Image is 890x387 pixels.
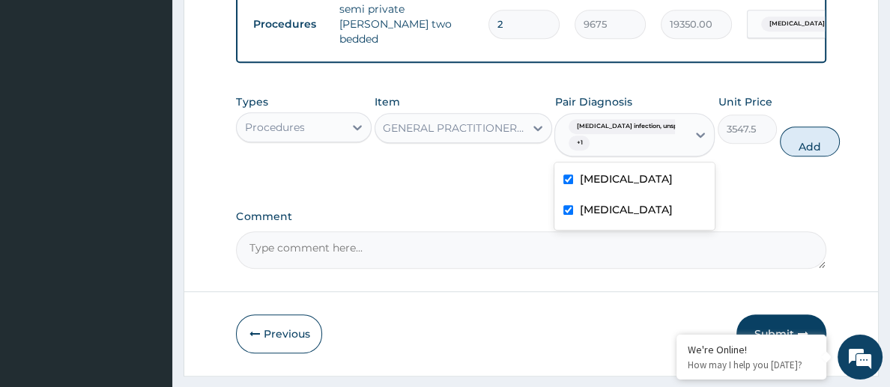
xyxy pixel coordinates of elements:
[236,96,267,109] label: Types
[780,127,840,156] button: Add
[78,84,252,103] div: Chat with us now
[244,120,304,135] div: Procedures
[245,10,331,38] td: Procedures
[87,105,207,256] span: We're online!
[236,210,826,223] label: Comment
[375,94,400,109] label: Item
[579,171,672,186] label: [MEDICAL_DATA]
[736,314,826,353] button: Submit
[383,121,525,135] div: GENERAL PRACTITIONER CONSULTATION FIRST OUTPATIENT CONSULTATION
[718,94,772,109] label: Unit Price
[688,359,815,371] p: How may I help you today?
[28,75,61,112] img: d_794563401_company_1708531726252_794563401
[246,7,282,43] div: Minimize live chat window
[7,241,285,293] textarea: Type your message and hit 'Enter'
[688,343,815,356] div: We're Online!
[761,16,832,31] span: [MEDICAL_DATA]
[569,119,700,134] span: [MEDICAL_DATA] infection, unspecif...
[236,314,322,353] button: Previous
[554,94,632,109] label: Pair Diagnosis
[569,135,590,150] span: + 1
[579,202,672,217] label: [MEDICAL_DATA]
